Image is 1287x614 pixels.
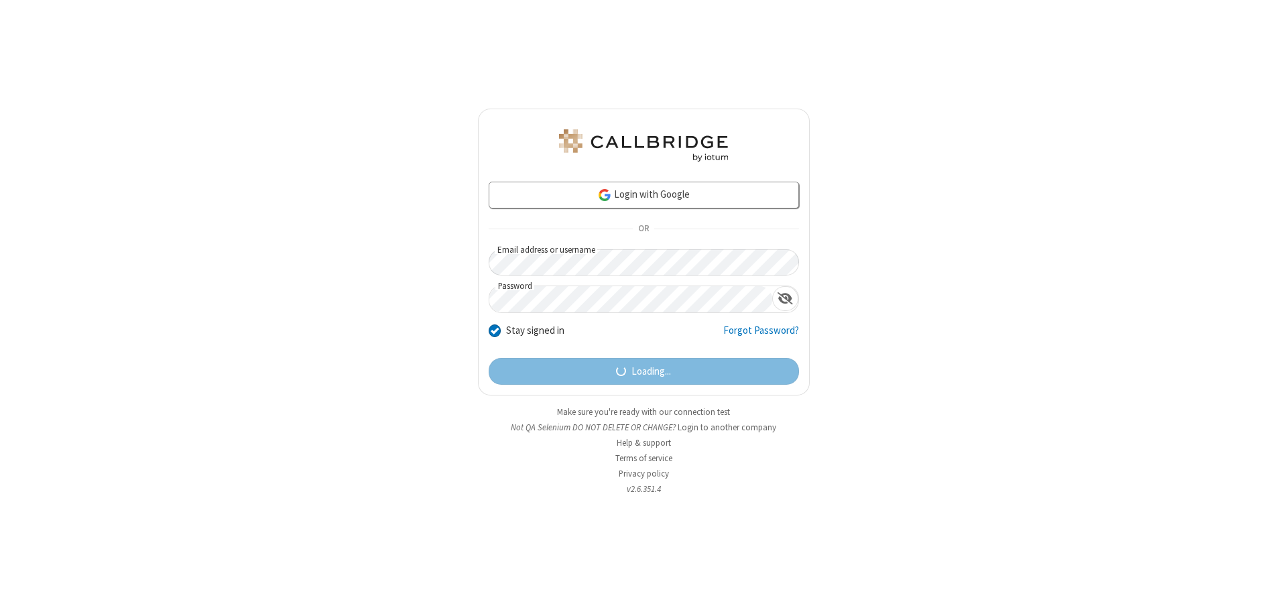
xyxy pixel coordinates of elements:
div: Show password [772,286,798,311]
input: Email address or username [489,249,799,275]
img: google-icon.png [597,188,612,202]
img: QA Selenium DO NOT DELETE OR CHANGE [556,129,731,162]
span: OR [633,220,654,239]
input: Password [489,286,772,312]
a: Login with Google [489,182,799,208]
a: Make sure you're ready with our connection test [557,406,730,418]
label: Stay signed in [506,323,564,339]
li: v2.6.351.4 [478,483,810,495]
button: Login to another company [678,421,776,434]
li: Not QA Selenium DO NOT DELETE OR CHANGE? [478,421,810,434]
a: Forgot Password? [723,323,799,349]
span: Loading... [631,364,671,379]
a: Help & support [617,437,671,448]
a: Privacy policy [619,468,669,479]
button: Loading... [489,358,799,385]
a: Terms of service [615,452,672,464]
